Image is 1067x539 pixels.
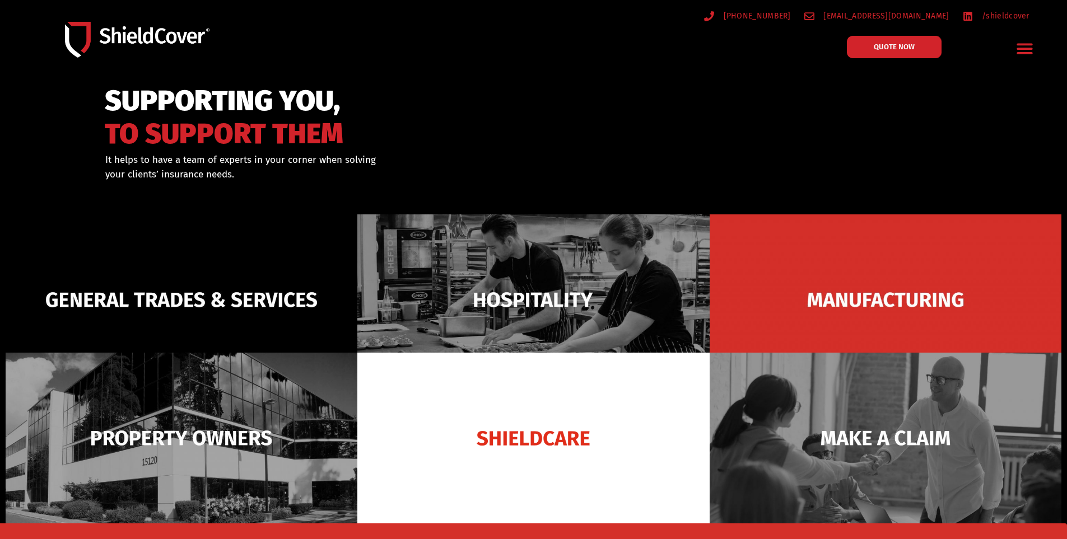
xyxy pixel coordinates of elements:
div: Menu Toggle [1012,35,1038,62]
span: /shieldcover [979,9,1029,23]
p: your clients’ insurance needs. [105,167,591,182]
div: It helps to have a team of experts in your corner when solving [105,153,591,181]
img: Shield-Cover-Underwriting-Australia-logo-full [65,22,209,57]
span: [EMAIL_ADDRESS][DOMAIN_NAME] [821,9,949,23]
span: [PHONE_NUMBER] [721,9,791,23]
a: [PHONE_NUMBER] [704,9,791,23]
span: SUPPORTING YOU, [105,90,343,113]
a: [EMAIL_ADDRESS][DOMAIN_NAME] [804,9,949,23]
a: /shieldcover [963,9,1029,23]
a: QUOTE NOW [847,36,942,58]
span: QUOTE NOW [874,43,915,50]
